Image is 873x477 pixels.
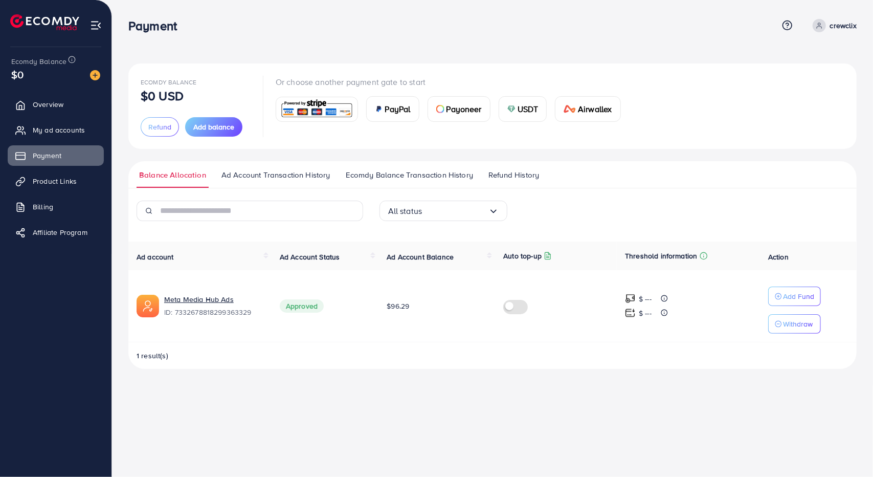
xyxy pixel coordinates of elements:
[90,19,102,31] img: menu
[33,176,77,186] span: Product Links
[388,203,422,219] span: All status
[428,96,490,122] a: cardPayoneer
[280,252,340,262] span: Ad Account Status
[33,150,61,161] span: Payment
[141,90,184,102] p: $0 USD
[33,227,87,237] span: Affiliate Program
[639,293,652,305] p: $ ---
[783,290,814,302] p: Add Fund
[137,351,168,361] span: 1 result(s)
[422,203,488,219] input: Search for option
[499,96,547,122] a: cardUSDT
[33,125,85,135] span: My ad accounts
[625,250,697,262] p: Threshold information
[164,294,263,318] div: <span class='underline'>Meta Media Hub Ads</span></br>7332678818299363329
[8,171,104,191] a: Product Links
[564,105,576,113] img: card
[193,122,234,132] span: Add balance
[379,201,507,221] div: Search for option
[148,122,171,132] span: Refund
[518,103,539,115] span: USDT
[809,19,857,32] a: crewclix
[446,103,482,115] span: Payoneer
[488,169,539,181] span: Refund History
[387,252,454,262] span: Ad Account Balance
[8,94,104,115] a: Overview
[137,252,174,262] span: Ad account
[33,202,53,212] span: Billing
[185,117,242,137] button: Add balance
[164,307,263,317] span: ID: 7332678818299363329
[555,96,620,122] a: cardAirwallex
[830,19,857,32] p: crewclix
[276,97,358,122] a: card
[346,169,473,181] span: Ecomdy Balance Transaction History
[141,117,179,137] button: Refund
[625,293,636,304] img: top-up amount
[90,70,100,80] img: image
[141,78,196,86] span: Ecomdy Balance
[276,76,629,88] p: Or choose another payment gate to start
[830,431,865,469] iframe: Chat
[503,250,542,262] p: Auto top-up
[768,287,821,306] button: Add Fund
[578,103,612,115] span: Airwallex
[279,98,354,120] img: card
[164,294,234,305] a: Meta Media Hub Ads
[507,105,516,113] img: card
[280,299,324,313] span: Approved
[366,96,419,122] a: cardPayPal
[33,99,63,110] span: Overview
[768,252,789,262] span: Action
[221,169,330,181] span: Ad Account Transaction History
[639,307,652,319] p: $ ---
[128,18,185,33] h3: Payment
[8,145,104,166] a: Payment
[139,169,206,181] span: Balance Allocation
[11,56,66,67] span: Ecomdy Balance
[8,120,104,140] a: My ad accounts
[375,105,383,113] img: card
[8,222,104,243] a: Affiliate Program
[436,105,444,113] img: card
[385,103,411,115] span: PayPal
[137,295,159,317] img: ic-ads-acc.e4c84228.svg
[11,67,24,82] span: $0
[387,301,409,311] span: $96.29
[768,314,821,334] button: Withdraw
[625,308,636,318] img: top-up amount
[10,14,79,30] img: logo
[8,197,104,217] a: Billing
[783,318,813,330] p: Withdraw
